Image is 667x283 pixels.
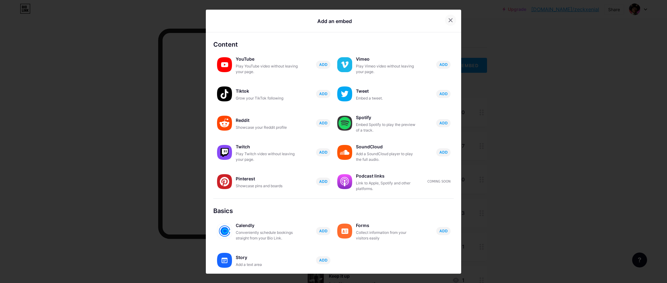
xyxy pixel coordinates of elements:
[439,150,448,155] span: ADD
[217,57,232,72] img: youtube
[319,228,328,234] span: ADD
[236,63,298,75] div: Play YouTube video without leaving your page.
[356,113,418,122] div: Spotify
[319,62,328,67] span: ADD
[217,116,232,131] img: reddit
[236,230,298,241] div: Conveniently schedule bookings straight from your Bio Link.
[436,148,451,156] button: ADD
[319,257,328,263] span: ADD
[439,62,448,67] span: ADD
[439,120,448,126] span: ADD
[356,63,418,75] div: Play Vimeo video without leaving your page.
[356,95,418,101] div: Embed a tweet.
[316,61,330,69] button: ADD
[236,221,298,230] div: Calendly
[319,150,328,155] span: ADD
[337,145,352,160] img: soundcloud
[436,227,451,235] button: ADD
[356,221,418,230] div: Forms
[356,87,418,95] div: Tweet
[236,95,298,101] div: Grow your TikTok following
[217,174,232,189] img: pinterest
[428,179,451,184] div: Coming soon
[316,227,330,235] button: ADD
[236,253,298,262] div: Story
[217,145,232,160] img: twitch
[356,151,418,162] div: Add a SoundCloud player to play the full audio.
[439,91,448,96] span: ADD
[337,116,352,131] img: spotify
[316,119,330,127] button: ADD
[236,183,298,189] div: Showcase pins and boards
[236,151,298,162] div: Play Twitch video without leaving your page.
[356,180,418,192] div: Link to Apple, Spotify and other platforms.
[356,230,418,241] div: Collect information from your visitors easily
[356,142,418,151] div: SoundCloud
[337,57,352,72] img: vimeo
[436,61,451,69] button: ADD
[236,87,298,95] div: Tiktok
[356,172,418,180] div: Podcast links
[236,174,298,183] div: Pinterest
[319,179,328,184] span: ADD
[319,120,328,126] span: ADD
[316,256,330,264] button: ADD
[217,224,232,239] img: calendly
[316,178,330,186] button: ADD
[316,90,330,98] button: ADD
[337,224,352,239] img: forms
[356,55,418,63] div: Vimeo
[319,91,328,96] span: ADD
[236,142,298,151] div: Twitch
[316,148,330,156] button: ADD
[236,125,298,130] div: Showcase your Reddit profile
[356,122,418,133] div: Embed Spotify to play the preview of a track.
[217,253,232,268] img: story
[213,40,454,49] div: Content
[236,262,298,267] div: Add a text area
[439,228,448,234] span: ADD
[217,86,232,101] img: tiktok
[337,86,352,101] img: twitter
[317,17,352,25] div: Add an embed
[436,90,451,98] button: ADD
[236,55,298,63] div: YouTube
[213,206,454,216] div: Basics
[236,116,298,125] div: Reddit
[436,119,451,127] button: ADD
[337,174,352,189] img: podcastlinks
